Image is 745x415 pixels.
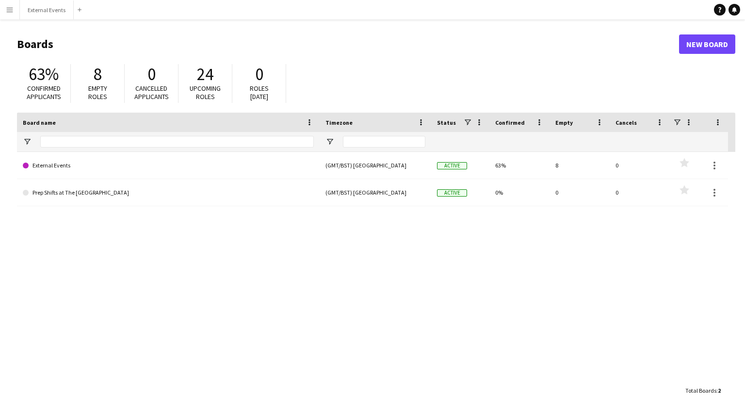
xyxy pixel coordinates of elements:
span: Upcoming roles [190,84,221,101]
button: Open Filter Menu [325,137,334,146]
div: : [685,381,721,400]
div: 0% [489,179,550,206]
span: 8 [94,64,102,85]
span: Board name [23,119,56,126]
div: 0 [550,179,610,206]
div: 0 [610,152,670,179]
span: Empty roles [88,84,107,101]
span: Cancelled applicants [134,84,169,101]
span: 63% [29,64,59,85]
span: 24 [197,64,213,85]
span: Confirmed [495,119,525,126]
span: Status [437,119,456,126]
a: New Board [679,34,735,54]
button: External Events [20,0,74,19]
input: Timezone Filter Input [343,136,425,148]
span: 0 [255,64,263,85]
span: Empty [555,119,573,126]
span: 2 [718,387,721,394]
button: Open Filter Menu [23,137,32,146]
span: Timezone [325,119,353,126]
span: Cancels [615,119,637,126]
div: (GMT/BST) [GEOGRAPHIC_DATA] [320,179,431,206]
span: Active [437,162,467,169]
div: (GMT/BST) [GEOGRAPHIC_DATA] [320,152,431,179]
a: External Events [23,152,314,179]
div: 0 [610,179,670,206]
h1: Boards [17,37,679,51]
a: Prep Shifts at The [GEOGRAPHIC_DATA] [23,179,314,206]
div: 63% [489,152,550,179]
div: 8 [550,152,610,179]
span: Confirmed applicants [27,84,61,101]
input: Board name Filter Input [40,136,314,148]
span: 0 [147,64,156,85]
span: Roles [DATE] [250,84,269,101]
span: Active [437,189,467,197]
span: Total Boards [685,387,716,394]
